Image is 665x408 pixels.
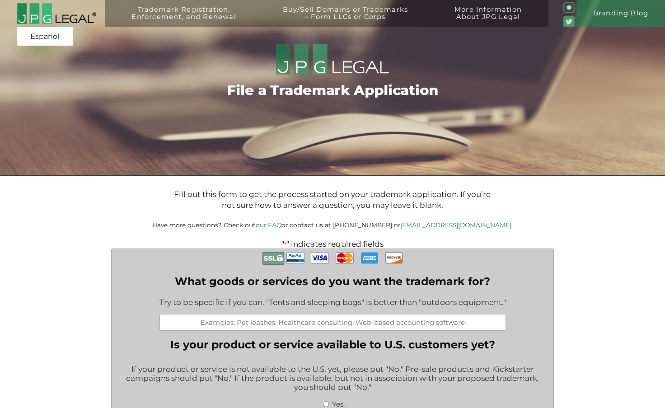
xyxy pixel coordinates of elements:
img: Discover [385,249,403,266]
img: PayPal [286,249,304,267]
img: AmEx [361,249,379,267]
img: glyph-logo_May2016-green3-90.png [563,2,575,13]
img: 2016-logo-black-letters-3-r.png [17,3,97,24]
a: Buy/Sell Domains or Trademarks– Form LLCs or Corps [263,6,428,33]
div: Try to be specific if you can. "Tents and sleeping bags" is better than "outdoors equipment." [159,292,506,314]
a: Trademark Registration,Enforcement, and Renewal [112,6,256,33]
p: " " indicates required fields [86,239,578,249]
div: If your product or service is not available to the U.S. yet, please put "No." Pre-sale products a... [118,359,547,399]
img: Secure Payment with SSL [262,249,285,267]
small: Have more questions? Check out or contact us at [PHONE_NUMBER] or . [152,221,513,229]
a: [EMAIL_ADDRESS][DOMAIN_NAME] [400,221,511,229]
a: More InformationAbout JPG Legal [435,6,542,33]
img: MasterCard [336,249,354,267]
input: Examples: Pet leashes; Healthcare consulting; Web-based accounting software [159,314,506,331]
label: What goods or services do you want the trademark for? [159,275,506,288]
a: Español [19,28,70,45]
legend: Is your product or service available to U.S. customers yet? [170,338,495,351]
p: Fill out this form to get the process started on your trademark application. If you’re not sure h... [173,189,492,211]
img: Visa [311,249,329,267]
a: our FAQ [256,221,281,229]
img: Twitter_Social_Icon_Rounded_Square_Color-mid-green3-90.png [563,16,575,28]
